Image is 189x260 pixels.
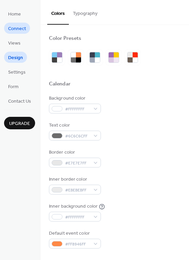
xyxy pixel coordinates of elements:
button: Upgrade [4,117,35,129]
span: Connect [8,25,26,32]
div: Inner border color [49,176,100,183]
div: Border color [49,149,100,156]
span: #EBEBEBFF [65,187,90,194]
span: #6C6C6CFF [65,133,90,140]
span: Upgrade [9,120,30,127]
a: Connect [4,23,30,34]
div: Background color [49,95,100,102]
a: Design [4,52,27,63]
div: Inner background color [49,203,98,210]
span: Settings [8,69,26,76]
span: Form [8,83,19,90]
div: Default event color [49,230,100,237]
span: #FF8946FF [65,241,90,248]
a: Form [4,81,23,92]
span: Home [8,11,21,18]
a: Settings [4,66,30,77]
a: Home [4,8,25,19]
a: Contact Us [4,95,35,106]
span: #E7E7E7FF [65,160,90,167]
span: #FFFFFFFF [65,214,90,221]
span: Design [8,54,23,61]
span: #FFFFFFFF [65,106,90,113]
span: Views [8,40,21,47]
div: Color Presets [49,35,81,42]
a: Views [4,37,25,48]
div: Calendar [49,81,71,88]
span: Contact Us [8,98,31,105]
div: Text color [49,122,100,129]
